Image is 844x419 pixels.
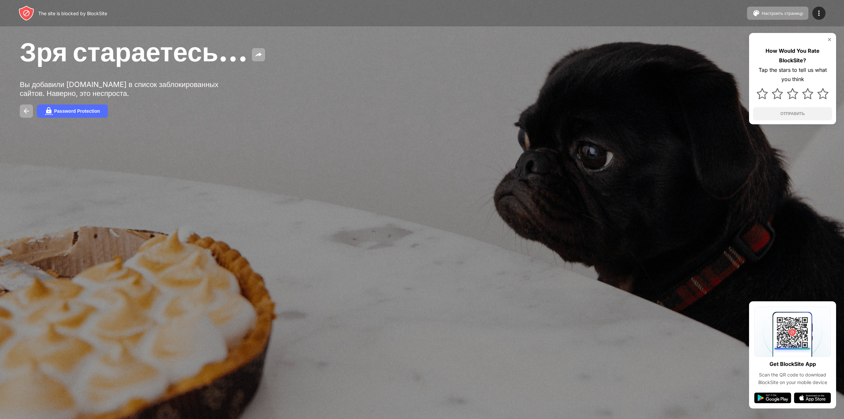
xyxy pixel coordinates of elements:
img: password.svg [45,107,53,115]
img: pallet.svg [752,9,760,17]
img: qrcode.svg [754,307,831,357]
div: Tap the stars to tell us what you think [753,65,832,84]
div: How Would You Rate BlockSite? [753,46,832,65]
button: Настроить страницу [747,7,808,20]
div: Настроить страницу [762,11,803,16]
img: star.svg [802,88,813,99]
div: Scan the QR code to download BlockSite on your mobile device [754,371,831,386]
span: Зря стараетесь… [20,36,248,68]
img: share.svg [255,51,262,59]
img: google-play.svg [754,393,791,403]
img: star.svg [757,88,768,99]
div: Password Protection [54,108,100,114]
img: menu-icon.svg [815,9,823,17]
img: star.svg [772,88,783,99]
img: star.svg [787,88,798,99]
img: header-logo.svg [18,5,34,21]
img: app-store.svg [794,393,831,403]
button: ОТПРАВИТЬ [753,107,832,120]
div: Вы добавили [DOMAIN_NAME] в список заблокированных сайтов. Наверно, это неспроста. [20,80,224,98]
img: star.svg [817,88,829,99]
img: back.svg [22,107,30,115]
div: Get BlockSite App [769,359,816,369]
img: rate-us-close.svg [827,37,832,42]
div: The site is blocked by BlockSite [38,11,107,16]
button: Password Protection [37,105,108,118]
